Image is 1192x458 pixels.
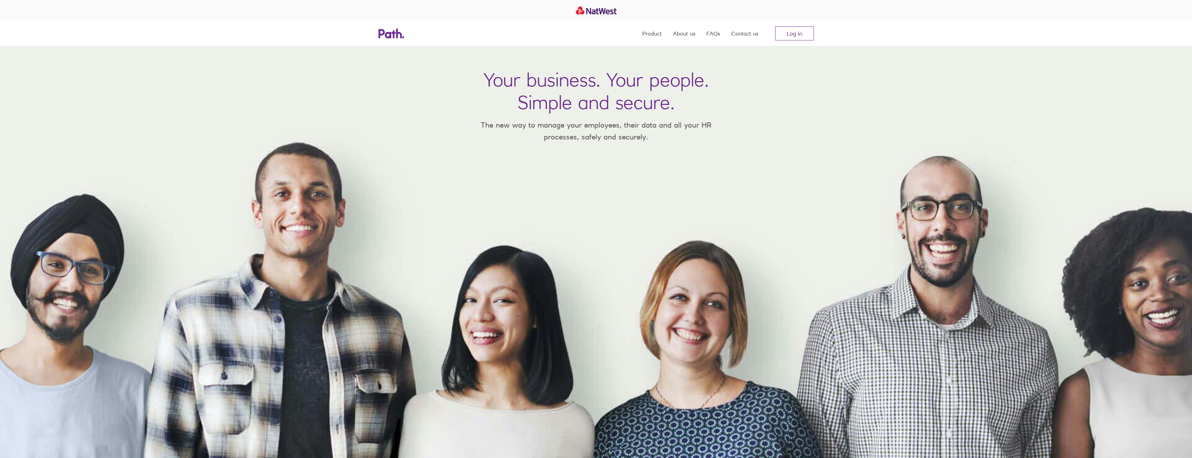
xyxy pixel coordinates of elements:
a: Product [642,21,662,46]
p: The new way to manage your employees, their data and all your HR processes, safely and securely. [471,119,722,143]
a: FAQs [706,21,720,46]
a: About us [673,21,695,46]
h1: Your business. Your people. Simple and secure. [483,68,709,114]
a: Log in [775,26,814,40]
a: Contact us [731,21,758,46]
